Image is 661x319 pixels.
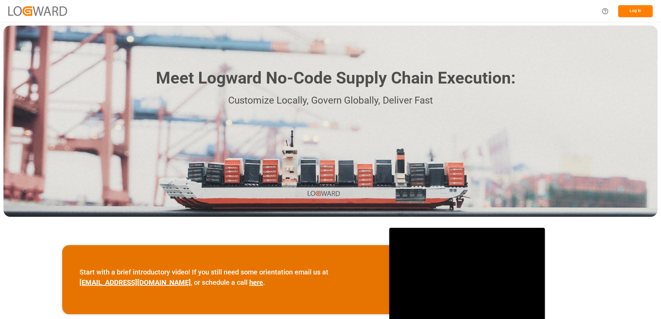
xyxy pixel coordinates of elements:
a: here [249,278,263,287]
button: Help Center [597,3,613,19]
h1: Meet Logward No-Code Supply Chain Execution: [156,66,515,90]
a: [EMAIL_ADDRESS][DOMAIN_NAME] [80,278,191,287]
p: Customize Locally, Govern Globally, Deliver Fast [146,93,515,108]
img: Logward_new_orange.png [8,6,67,16]
button: Log In [618,5,653,17]
p: Start with a brief introductory video! If you still need some orientation email us at , or schedu... [80,267,372,288]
